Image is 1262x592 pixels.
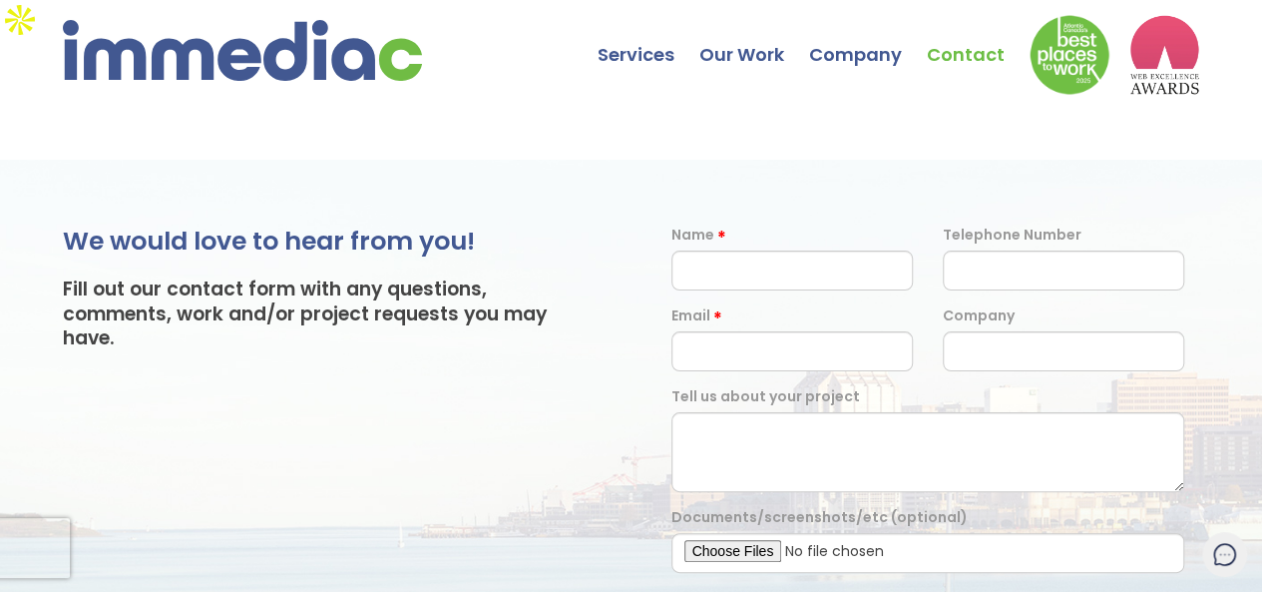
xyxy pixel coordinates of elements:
img: logo2_wea_nobg.webp [1129,15,1199,95]
label: Documents/screenshots/etc (optional) [671,507,968,528]
label: Name [671,225,714,246]
a: Services [598,5,699,75]
img: immediac [63,20,422,81]
a: Company [809,5,927,75]
label: Tell us about your project [671,386,860,407]
a: Our Work [699,5,809,75]
label: Email [671,305,710,326]
label: Company [943,305,1015,326]
h2: We would love to hear from you! [63,225,591,258]
label: Telephone Number [943,225,1081,246]
img: Down [1030,15,1109,95]
h3: Fill out our contact form with any questions, comments, work and/or project requests you may have. [63,278,591,351]
a: Contact [927,5,1030,75]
